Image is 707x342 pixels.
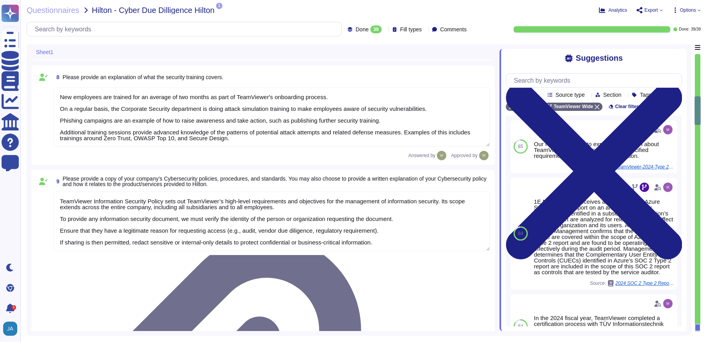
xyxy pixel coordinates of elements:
span: Answered by [408,153,435,158]
span: Hilton - Cyber Due Dilligence Hilton [92,6,215,14]
textarea: New employees are trained for an average of two months as part of TeamViewer's onboarding process... [53,87,490,147]
span: Questionnaires [27,6,79,14]
span: 1 [216,3,222,9]
span: 8 [53,74,60,80]
input: Search by keywords [510,74,682,87]
button: Analytics [599,7,627,13]
img: user [479,151,489,160]
span: 84 [518,324,523,329]
img: user [3,322,17,336]
span: 9 [53,179,60,184]
span: Please provide an explanation of what the security training covers. [63,74,224,80]
button: user [2,320,23,337]
img: user [437,151,446,160]
img: user [663,183,673,192]
img: user [663,125,673,134]
span: Done [355,27,368,32]
span: Fill types [400,27,422,32]
input: Search by keywords [31,22,341,36]
span: Please provide a copy of your company’s Cybersecurity policies, procedures, and standards. You ma... [63,176,487,187]
span: Comments [440,27,467,32]
textarea: TeamViewer Information Security Policy sets out TeamViewer’s high-level requirements and objectiv... [53,192,490,251]
span: 84 [518,231,523,236]
span: 39 / 39 [691,27,701,31]
span: Options [680,8,696,13]
span: Done: [679,27,689,31]
div: 3 [11,305,16,310]
div: 39 [370,25,382,33]
span: Analytics [608,8,627,13]
span: Approved by [451,153,477,158]
img: user [663,299,673,308]
span: Export [644,8,658,13]
span: Sheet1 [36,49,53,55]
span: 85 [518,144,523,149]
